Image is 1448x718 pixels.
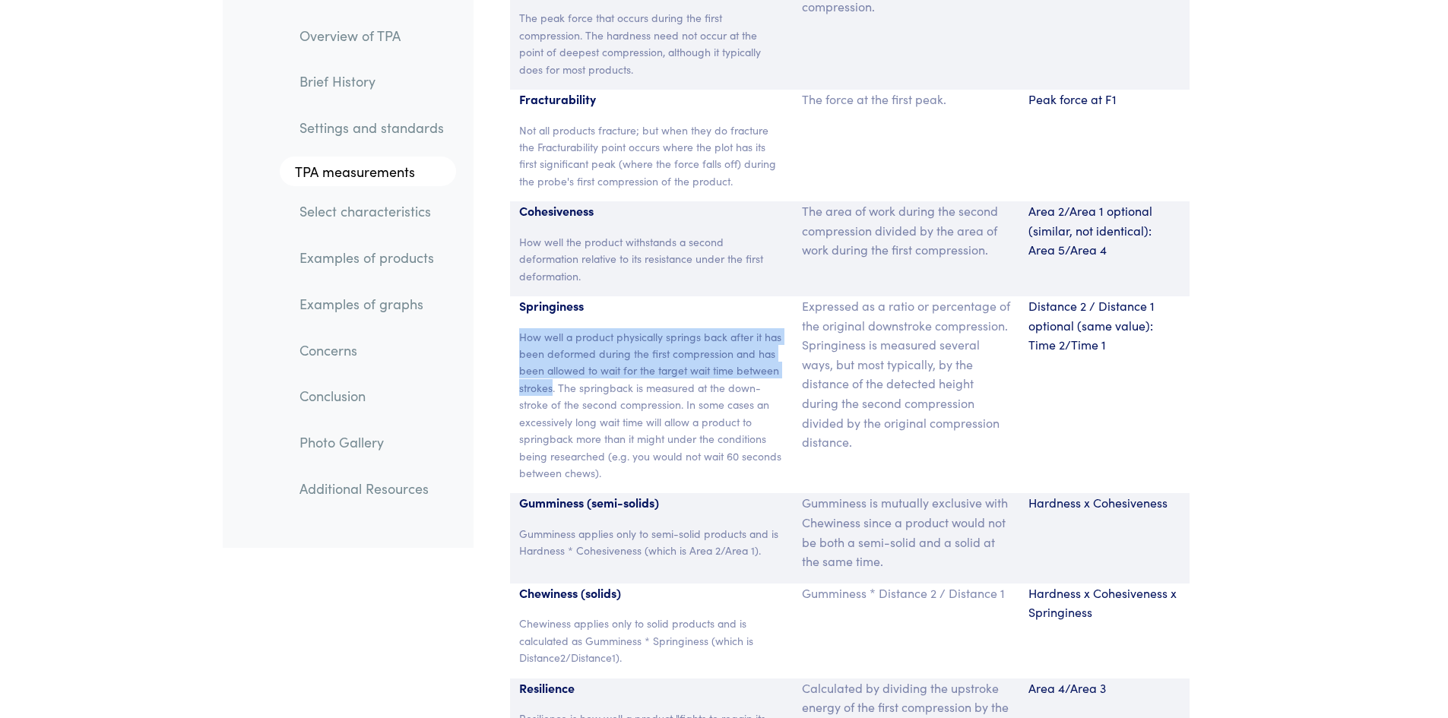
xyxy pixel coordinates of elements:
a: Select characteristics [287,195,456,229]
p: Cohesiveness [519,201,784,221]
a: Photo Gallery [287,425,456,460]
p: Expressed as a ratio or percentage of the original downstroke compression. Springiness is measure... [802,296,1010,452]
p: Peak force at F1 [1028,90,1180,109]
a: Examples of graphs [287,286,456,321]
a: Overview of TPA [287,18,456,53]
p: How well the product withstands a second deformation relative to its resistance under the first d... [519,233,784,284]
a: Settings and standards [287,110,456,145]
p: Area 4/Area 3 [1028,678,1180,698]
a: Brief History [287,65,456,100]
p: The force at the first peak. [802,90,1010,109]
p: Fracturability [519,90,784,109]
p: Gumminess applies only to semi-solid products and is Hardness * Cohesiveness (which is Area 2/Are... [519,525,784,559]
p: Hardness x Cohesiveness [1028,493,1180,513]
p: Chewiness (solids) [519,584,784,603]
a: Concerns [287,333,456,368]
p: Area 2/Area 1 optional (similar, not identical): Area 5/Area 4 [1028,201,1180,260]
p: Chewiness applies only to solid products and is calculated as Gumminess * Springiness (which is D... [519,615,784,666]
p: Hardness x Cohesiveness x Springiness [1028,584,1180,622]
a: TPA measurements [280,157,456,187]
p: Not all products fracture; but when they do fracture the Fracturability point occurs where the pl... [519,122,784,190]
p: Gumminess is mutually exclusive with Chewiness since a product would not be both a semi-solid and... [802,493,1010,571]
p: Resilience [519,678,784,698]
p: Gumminess * Distance 2 / Distance 1 [802,584,1010,603]
p: The area of work during the second compression divided by the area of work during the first compr... [802,201,1010,260]
p: The peak force that occurs during the first compression. The hardness need not occur at the point... [519,9,784,77]
a: Conclusion [287,379,456,414]
a: Examples of products [287,241,456,276]
a: Additional Resources [287,471,456,506]
p: Distance 2 / Distance 1 optional (same value): Time 2/Time 1 [1028,296,1180,355]
p: Springiness [519,296,784,316]
p: How well a product physically springs back after it has been deformed during the first compressio... [519,328,784,482]
p: Gumminess (semi-solids) [519,493,784,513]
